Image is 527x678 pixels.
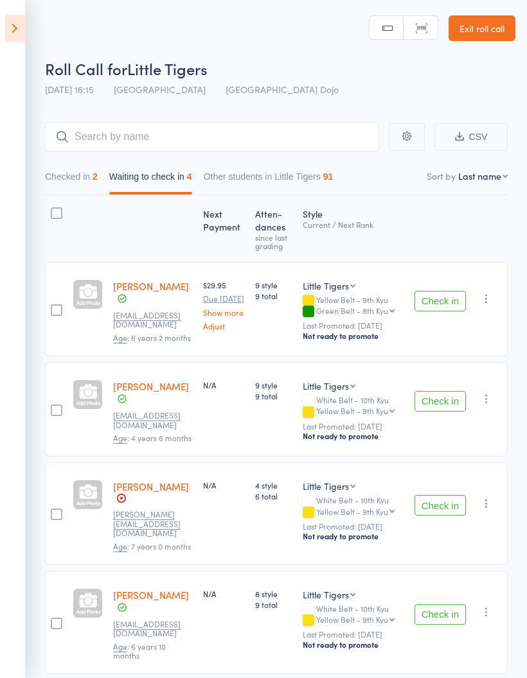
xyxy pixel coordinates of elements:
[203,279,245,330] div: $29.95
[255,599,292,610] span: 9 total
[113,480,189,493] a: [PERSON_NAME]
[203,379,245,390] div: N/A
[45,122,379,152] input: Search by name
[458,169,501,182] div: Last name
[303,639,404,650] div: Not ready to promote
[303,630,404,639] small: Last Promoted: [DATE]
[316,507,388,516] div: Yellow Belt - 9th Kyu
[303,522,404,531] small: Last Promoted: [DATE]
[303,431,404,441] div: Not ready to promote
[303,604,404,626] div: White Belt - 10th Kyu
[93,171,98,182] div: 2
[255,491,292,501] span: 6 total
[303,395,404,417] div: White Belt - 10th Kyu
[113,432,192,444] span: : 4 years 6 months
[303,480,349,492] div: Little Tigers
[415,495,466,516] button: Check in
[45,165,98,195] button: Checked in2
[203,322,245,330] a: Adjust
[303,379,349,392] div: Little Tigers
[303,321,404,330] small: Last Promoted: [DATE]
[316,406,388,415] div: Yellow Belt - 9th Kyu
[255,233,292,250] div: since last grading
[45,58,127,79] span: Roll Call for
[204,165,334,195] button: Other students in Little Tigers91
[434,123,508,151] button: CSV
[113,279,189,293] a: [PERSON_NAME]
[449,15,515,41] a: Exit roll call
[303,588,349,601] div: Little Tigers
[113,332,191,343] span: : 6 years 2 months
[127,58,208,79] span: Little Tigers
[303,331,404,341] div: Not ready to promote
[113,588,189,602] a: [PERSON_NAME]
[415,391,466,412] button: Check in
[255,390,292,401] span: 9 total
[109,165,192,195] button: Waiting to check in4
[187,171,192,182] div: 4
[113,510,193,537] small: Leigh_lean@hotmail.com
[203,294,245,303] small: Due [DATE]
[203,588,245,599] div: N/A
[255,290,292,301] span: 9 total
[255,379,292,390] span: 9 style
[203,480,245,491] div: N/A
[198,201,250,256] div: Next Payment
[303,422,404,431] small: Last Promoted: [DATE]
[303,295,404,317] div: Yellow Belt - 9th Kyu
[255,480,292,491] span: 4 style
[255,588,292,599] span: 8 style
[250,201,298,256] div: Atten­dances
[113,311,193,329] small: henriandjun@gmail.com
[45,83,94,96] span: [DATE] 16:15
[303,496,404,517] div: White Belt - 10th Kyu
[323,171,334,182] div: 91
[113,379,189,393] a: [PERSON_NAME]
[303,220,404,229] div: Current / Next Rank
[415,604,466,625] button: Check in
[427,169,456,182] label: Sort by
[203,308,245,317] a: Show more
[316,615,388,623] div: Yellow Belt - 9th Kyu
[113,620,193,638] small: laura_thomas87@hotmail.com
[316,306,388,315] div: Green Belt - 8th Kyu
[113,641,166,661] span: : 6 years 10 months
[415,291,466,311] button: Check in
[303,279,349,292] div: Little Tigers
[298,201,409,256] div: Style
[303,531,404,541] div: Not ready to promote
[226,83,339,96] span: [GEOGRAPHIC_DATA] Dojo
[113,411,193,430] small: robjohnston911@hotmail.com
[255,279,292,290] span: 9 style
[113,541,191,552] span: : 7 years 0 months
[114,83,206,96] span: [GEOGRAPHIC_DATA]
